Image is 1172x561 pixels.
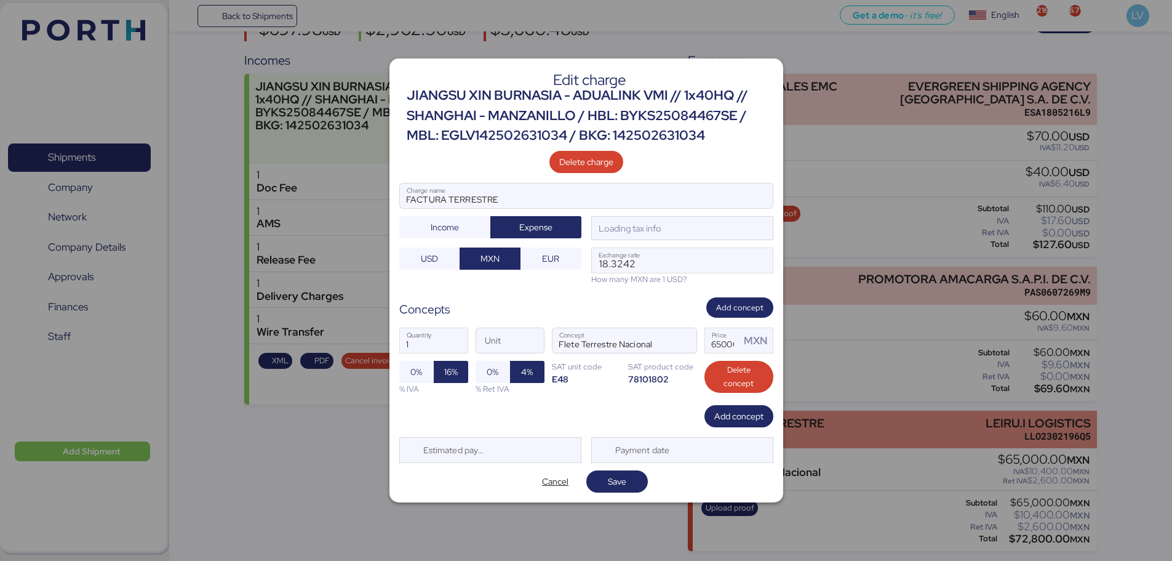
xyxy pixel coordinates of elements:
[410,365,422,379] span: 0%
[608,474,626,489] span: Save
[431,220,459,235] span: Income
[542,251,559,266] span: EUR
[399,216,490,238] button: Income
[487,365,498,379] span: 0%
[407,86,773,145] div: JIANGSU XIN BURNASIA - ADUALINK VMI // 1x40HQ // SHANGHAI - MANZANILLO / HBL: BYKS25084467SE / MB...
[421,251,438,266] span: USD
[407,75,773,86] div: Edit charge
[744,333,772,349] div: MXN
[399,361,434,383] button: 0%
[521,365,533,379] span: 4%
[480,251,500,266] span: MXN
[559,155,613,169] span: Delete charge
[520,248,581,270] button: EUR
[628,373,697,385] div: 78101802
[519,220,552,235] span: Expense
[476,383,544,395] div: % Ret IVA
[706,297,773,318] button: Add concept
[628,361,697,373] div: SAT product code
[444,365,458,379] span: 16%
[552,328,667,353] input: Concept
[399,248,460,270] button: USD
[490,216,581,238] button: Expense
[716,301,763,315] span: Add concept
[586,470,648,493] button: Save
[434,361,468,383] button: 16%
[592,248,773,273] input: Exchange rate
[399,383,468,395] div: % IVA
[704,361,773,393] button: Delete concept
[476,361,510,383] button: 0%
[510,361,544,383] button: 4%
[552,361,621,373] div: SAT unit code
[400,184,773,208] input: Charge name
[460,248,520,270] button: MXN
[399,301,450,318] div: Concepts
[525,470,586,493] button: Cancel
[705,328,741,353] input: Price
[671,331,696,357] button: ConceptConcept
[542,474,568,489] span: Cancel
[549,151,623,173] button: Delete charge
[704,405,773,427] button: Add concept
[714,363,763,390] span: Delete concept
[552,373,621,385] div: E48
[400,328,468,353] input: Quantity
[591,273,773,285] div: How many MXN are 1 USD?
[597,222,662,235] div: Loading tax info
[714,409,763,424] span: Add concept
[476,328,544,353] input: Unit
